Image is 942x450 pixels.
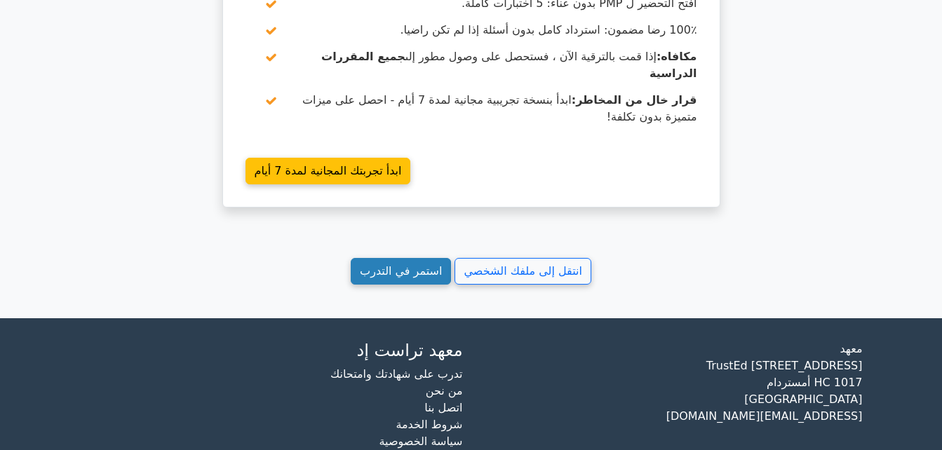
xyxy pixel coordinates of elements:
a: انتقل إلى ملفك الشخصي [455,258,591,285]
h4: معهد تراست إد [80,341,463,361]
a: من نحن [426,384,463,397]
a: اتصل بنا [424,401,462,414]
a: شروط الخدمة [396,418,462,431]
a: سياسة الخصوصية [379,435,463,448]
a: ابدأ تجربتك المجانية لمدة 7 أيام [245,158,411,184]
a: تدرب على شهادتك وامتحانك [330,367,463,381]
a: استمر في التدرب [351,258,451,285]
